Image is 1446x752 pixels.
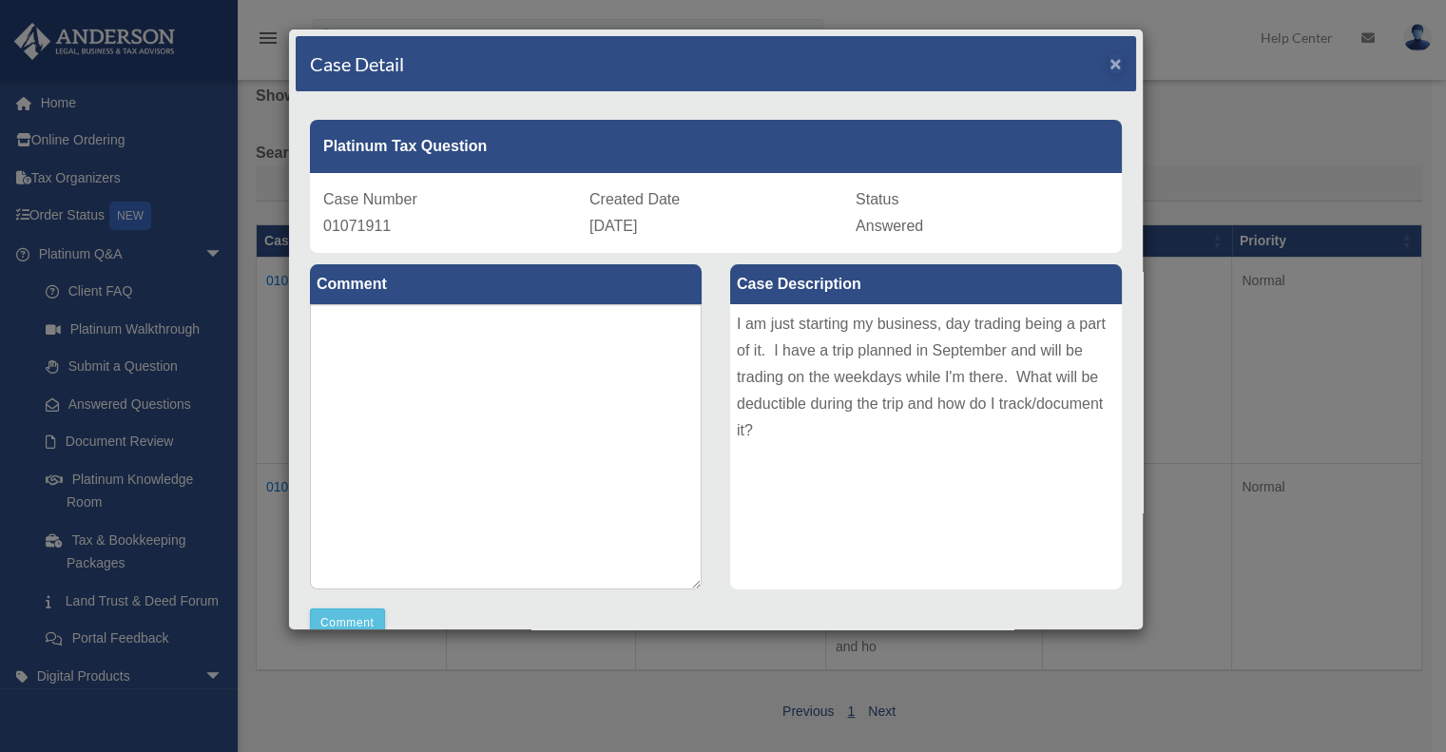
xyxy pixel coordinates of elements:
[730,304,1122,589] div: I am just starting my business, day trading being a part of it. I have a trip planned in Septembe...
[310,608,385,637] button: Comment
[1109,52,1122,74] span: ×
[730,264,1122,304] label: Case Description
[323,218,391,234] span: 01071911
[310,120,1122,173] div: Platinum Tax Question
[856,218,923,234] span: Answered
[310,50,404,77] h4: Case Detail
[310,264,702,304] label: Comment
[323,191,417,207] span: Case Number
[1109,53,1122,73] button: Close
[856,191,898,207] span: Status
[589,218,637,234] span: [DATE]
[589,191,680,207] span: Created Date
